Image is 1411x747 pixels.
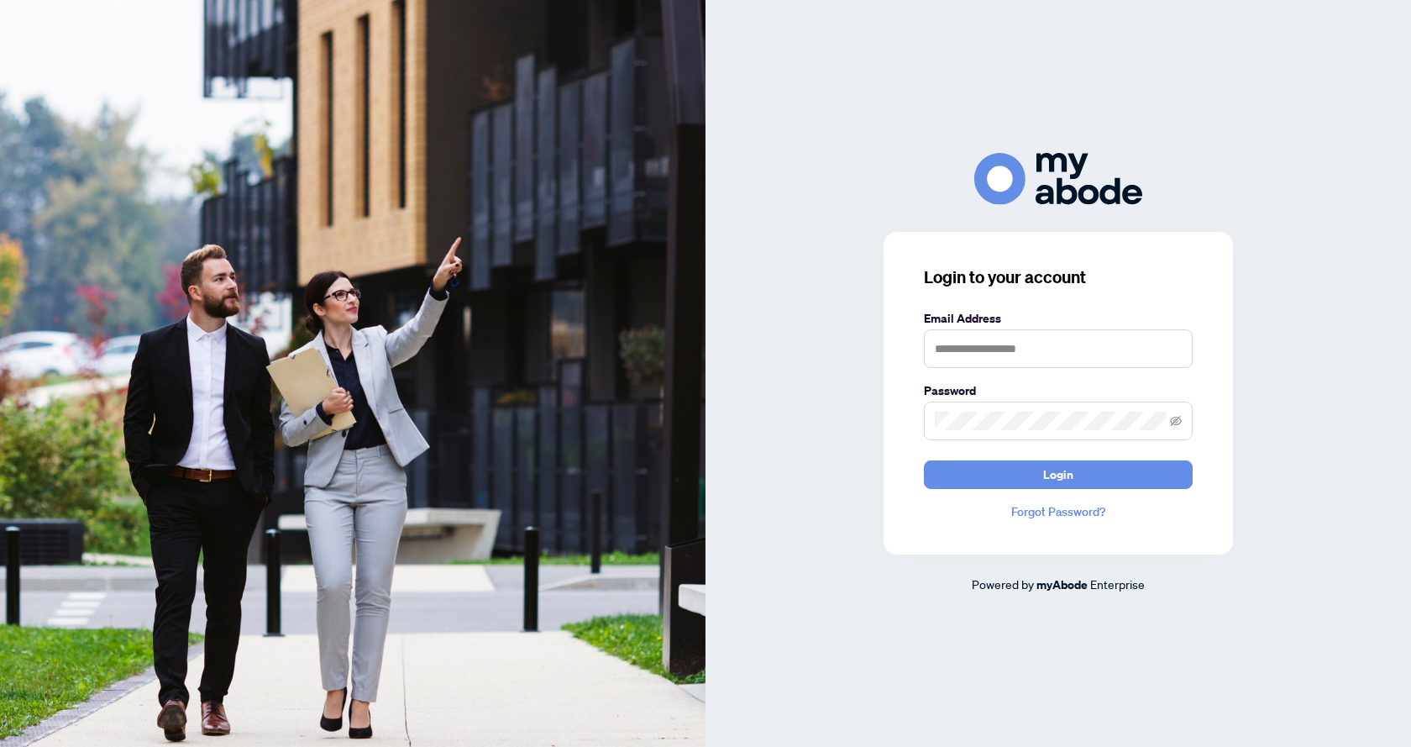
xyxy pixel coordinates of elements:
[1170,415,1182,427] span: eye-invisible
[924,266,1193,289] h3: Login to your account
[924,460,1193,489] button: Login
[924,502,1193,521] a: Forgot Password?
[924,381,1193,400] label: Password
[1090,576,1145,592] span: Enterprise
[924,309,1193,328] label: Email Address
[1043,461,1073,488] span: Login
[972,576,1034,592] span: Powered by
[974,153,1142,204] img: ma-logo
[1036,576,1088,594] a: myAbode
